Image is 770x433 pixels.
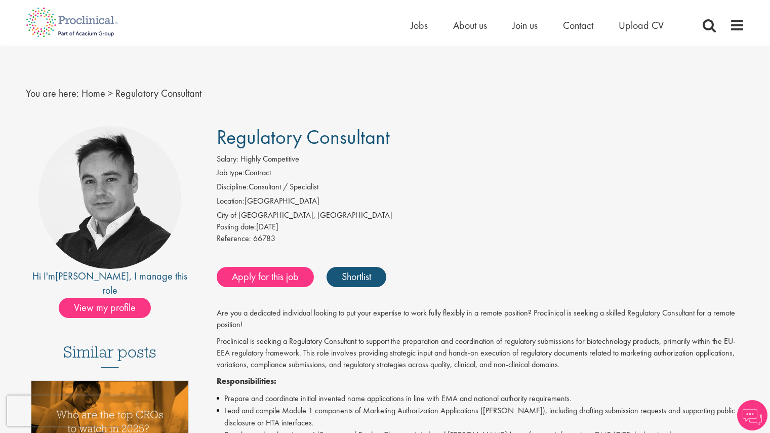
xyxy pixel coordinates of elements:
[411,19,428,32] a: Jobs
[619,19,664,32] a: Upload CV
[59,300,161,313] a: View my profile
[217,167,745,181] li: Contract
[217,233,251,245] label: Reference:
[217,181,249,193] label: Discipline:
[55,269,129,283] a: [PERSON_NAME]
[217,210,745,221] div: City of [GEOGRAPHIC_DATA], [GEOGRAPHIC_DATA]
[217,124,390,150] span: Regulatory Consultant
[512,19,538,32] a: Join us
[453,19,487,32] a: About us
[63,343,156,368] h3: Similar posts
[217,195,745,210] li: [GEOGRAPHIC_DATA]
[217,167,245,179] label: Job type:
[327,267,386,287] a: Shortlist
[59,298,151,318] span: View my profile
[217,221,745,233] div: [DATE]
[217,336,745,371] p: Proclinical is seeking a Regulatory Consultant to support the preparation and coordination of reg...
[38,126,181,269] img: imeage of recruiter Peter Duvall
[217,221,256,232] span: Posting date:
[82,87,105,100] a: breadcrumb link
[563,19,593,32] a: Contact
[108,87,113,100] span: >
[217,376,276,386] strong: Responsibilities:
[217,307,745,331] p: Are you a dedicated individual looking to put your expertise to work fully flexibly in a remote p...
[115,87,201,100] span: Regulatory Consultant
[217,195,245,207] label: Location:
[217,267,314,287] a: Apply for this job
[7,396,137,426] iframe: reCAPTCHA
[26,87,79,100] span: You are here:
[253,233,275,244] span: 66783
[240,153,299,164] span: Highly Competitive
[217,181,745,195] li: Consultant / Specialist
[217,392,745,405] li: Prepare and coordinate initial invented name applications in line with EMA and national authority...
[217,153,238,165] label: Salary:
[217,405,745,429] li: Lead and compile Module 1 components of Marketing Authorization Applications ([PERSON_NAME]), inc...
[26,269,194,298] div: Hi I'm , I manage this role
[737,400,767,430] img: Chatbot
